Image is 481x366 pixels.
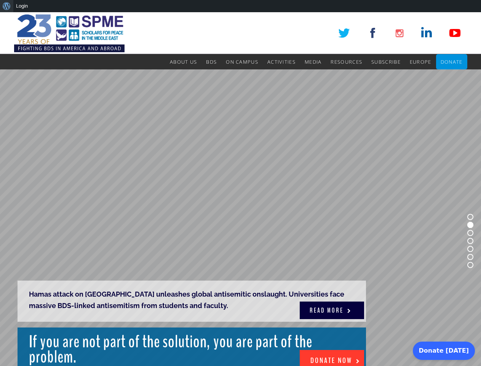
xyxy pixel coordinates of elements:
[267,58,296,65] span: Activities
[226,54,258,69] a: On Campus
[410,54,431,69] a: Europe
[267,54,296,69] a: Activities
[441,58,463,65] span: Donate
[371,58,401,65] span: Subscribe
[226,58,258,65] span: On Campus
[18,281,366,322] rs-layer: Hamas attack on [GEOGRAPHIC_DATA] unleashes global antisemitic onslaught. Universities face massi...
[206,54,217,69] a: BDS
[300,302,364,319] a: READ MORE
[206,58,217,65] span: BDS
[170,54,197,69] a: About Us
[305,54,322,69] a: Media
[410,58,431,65] span: Europe
[331,58,362,65] span: Resources
[305,58,322,65] span: Media
[14,12,125,54] img: SPME
[441,54,463,69] a: Donate
[331,54,362,69] a: Resources
[170,58,197,65] span: About Us
[371,54,401,69] a: Subscribe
